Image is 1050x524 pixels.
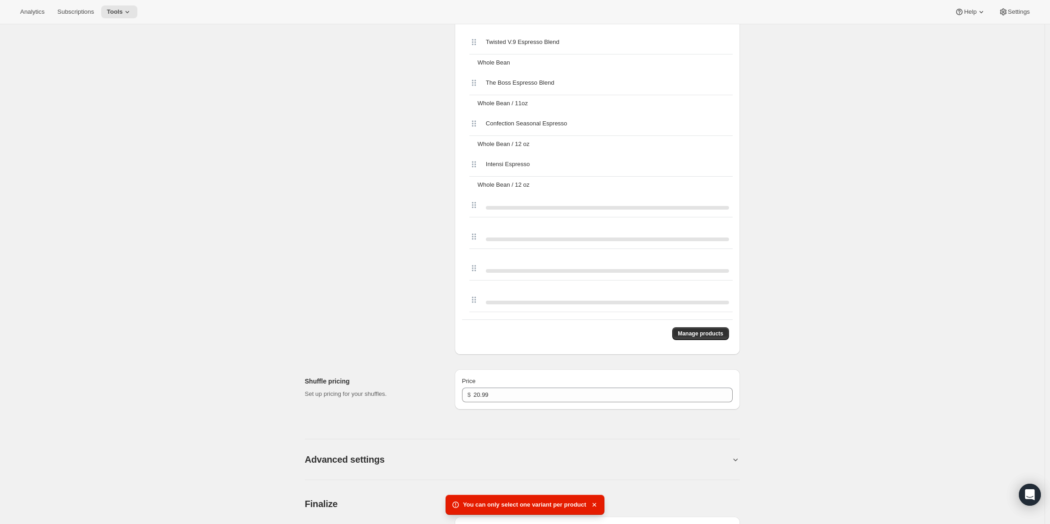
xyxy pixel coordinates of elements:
[57,8,94,16] span: Subscriptions
[305,498,740,509] h2: Finalize
[474,177,733,193] div: Whole Bean / 12 oz
[20,8,44,16] span: Analytics
[486,160,530,169] span: Intensi Espresso
[474,54,733,71] div: Whole Bean
[305,454,385,465] h2: Advanced settings
[473,388,718,402] input: 10.00
[678,330,723,337] span: Manage products
[107,8,123,16] span: Tools
[474,95,733,112] div: Whole Bean / 11oz
[468,391,471,398] span: $
[463,500,586,509] span: You can only select one variant per product
[305,389,440,399] p: Set up pricing for your shuffles.
[1019,484,1041,506] div: Open Intercom Messenger
[486,78,555,87] span: The Boss Espresso Blend
[486,38,560,47] span: Twisted V.9 Espresso Blend
[52,5,99,18] button: Subscriptions
[486,119,567,128] span: Confection Seasonal Espresso
[101,5,137,18] button: Tools
[462,378,476,384] span: Price
[949,5,991,18] button: Help
[672,327,729,340] button: Manage products
[305,454,731,465] button: Advanced settings
[1008,8,1030,16] span: Settings
[474,136,733,152] div: Whole Bean / 12 oz
[964,8,976,16] span: Help
[15,5,50,18] button: Analytics
[993,5,1035,18] button: Settings
[305,377,440,386] h2: Shuffle pricing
